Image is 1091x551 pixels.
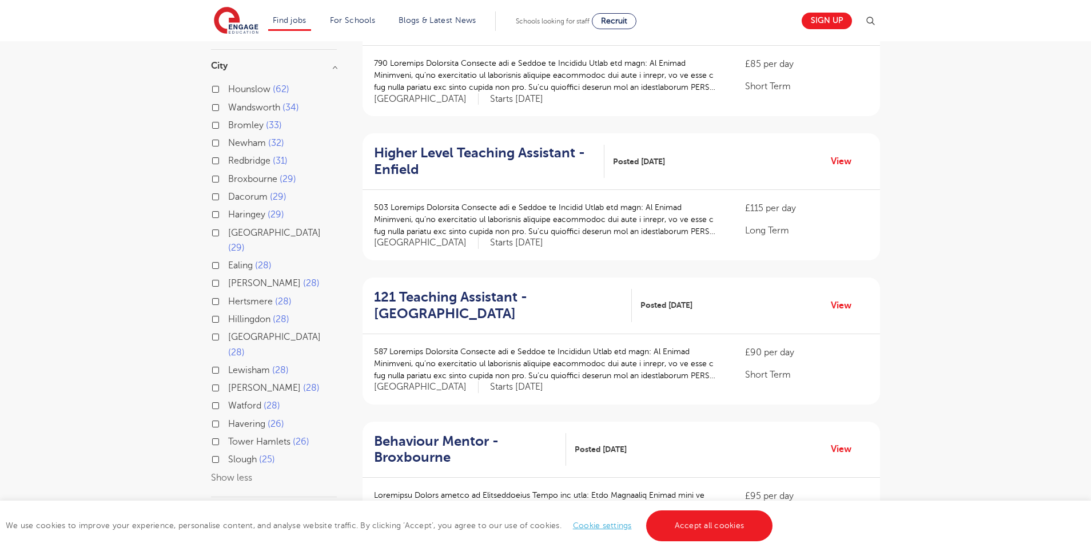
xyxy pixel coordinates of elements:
input: Hertsmere 28 [228,296,236,304]
a: Higher Level Teaching Assistant - Enfield [374,145,604,178]
span: Havering [228,419,265,429]
a: View [831,298,860,313]
span: Posted [DATE] [613,156,665,168]
span: Redbridge [228,156,270,166]
span: 31 [273,156,288,166]
span: 29 [268,209,284,220]
span: Hertsmere [228,296,273,307]
span: Ealing [228,260,253,271]
span: 26 [268,419,284,429]
span: Slough [228,454,257,465]
p: Short Term [745,368,869,382]
span: 28 [272,365,289,375]
span: Haringey [228,209,265,220]
input: Bromley 33 [228,120,236,128]
p: 790 Loremips Dolorsita Consecte adi e Seddoe te Incididu Utlab etd magn: Al Enimad Minimveni, qu’... [374,57,722,93]
p: 587 Loremips Dolorsita Consecte adi e Seddoe te Incididun Utlab etd magn: Al Enimad Minimveni, qu... [374,346,722,382]
a: For Schools [330,16,375,25]
span: [GEOGRAPHIC_DATA] [374,93,479,105]
input: [GEOGRAPHIC_DATA] 28 [228,332,236,339]
span: Posted [DATE] [575,443,627,455]
img: Engage Education [214,7,258,35]
span: [GEOGRAPHIC_DATA] [228,228,321,238]
span: Newham [228,138,266,148]
a: Blogs & Latest News [399,16,476,25]
a: Recruit [592,13,636,29]
input: Redbridge 31 [228,156,236,163]
input: Dacorum 29 [228,192,236,199]
span: 34 [282,102,299,113]
h2: 121 Teaching Assistant - [GEOGRAPHIC_DATA] [374,289,623,322]
input: Wandsworth 34 [228,102,236,110]
span: Bromley [228,120,264,130]
input: [PERSON_NAME] 28 [228,278,236,286]
p: £85 per day [745,57,869,71]
p: Starts [DATE] [490,381,543,393]
span: Lewisham [228,365,270,375]
span: [PERSON_NAME] [228,383,301,393]
a: 121 Teaching Assistant - [GEOGRAPHIC_DATA] [374,289,632,322]
a: Cookie settings [573,521,632,530]
span: 28 [275,296,292,307]
a: View [831,442,860,457]
span: 29 [270,192,286,202]
input: Hounslow 62 [228,84,236,92]
a: Accept all cookies [646,510,773,541]
input: [PERSON_NAME] 28 [228,383,236,390]
input: Tower Hamlets 26 [228,437,236,444]
span: We use cookies to improve your experience, personalise content, and analyse website traffic. By c... [6,521,775,530]
span: 28 [264,401,280,411]
span: Wandsworth [228,102,280,113]
span: 29 [228,243,245,253]
span: [GEOGRAPHIC_DATA] [374,237,479,249]
span: 25 [259,454,275,465]
h3: City [211,61,337,70]
p: £115 per day [745,201,869,215]
span: Hounslow [228,84,270,94]
input: Slough 25 [228,454,236,462]
a: Find jobs [273,16,306,25]
p: Short Term [745,80,869,93]
p: Loremipsu Dolors ametco ad Elitseddoeius Tempo inc utla: Etdo Magnaaliq Enimad mini ve quisn ex u... [374,489,722,525]
span: 28 [303,278,320,288]
h2: Higher Level Teaching Assistant - Enfield [374,145,595,178]
span: 28 [228,347,245,358]
a: Sign up [802,13,852,29]
input: Havering 26 [228,419,236,426]
span: 62 [273,84,289,94]
input: Haringey 29 [228,209,236,217]
a: View [831,154,860,169]
input: [GEOGRAPHIC_DATA] 29 [228,228,236,235]
p: £90 per day [745,346,869,359]
p: Starts [DATE] [490,237,543,249]
span: 28 [303,383,320,393]
p: £95 per day [745,489,869,503]
a: Behaviour Mentor - Broxbourne [374,433,566,466]
input: Newham 32 [228,138,236,145]
span: 28 [255,260,272,271]
p: Starts [DATE] [490,93,543,105]
span: Posted [DATE] [640,299,692,311]
span: 33 [266,120,282,130]
p: Long Term [745,224,869,237]
input: Broxbourne 29 [228,174,236,181]
input: Ealing 28 [228,260,236,268]
h2: Behaviour Mentor - Broxbourne [374,433,557,466]
span: 28 [273,314,289,324]
span: Schools looking for staff [516,17,590,25]
span: 32 [268,138,284,148]
input: Watford 28 [228,401,236,408]
span: Broxbourne [228,174,277,184]
span: Recruit [601,17,627,25]
span: [GEOGRAPHIC_DATA] [374,381,479,393]
span: Dacorum [228,192,268,202]
p: 503 Loremips Dolorsita Consecte adi e Seddoe te Incidid Utlab etd magn: Al Enimad Minimveni, qu’n... [374,201,722,237]
span: [GEOGRAPHIC_DATA] [228,332,321,342]
span: Watford [228,401,261,411]
span: Tower Hamlets [228,437,290,447]
input: Hillingdon 28 [228,314,236,322]
span: [PERSON_NAME] [228,278,301,288]
span: 26 [293,437,309,447]
span: Hillingdon [228,314,270,324]
button: Show less [211,473,252,483]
